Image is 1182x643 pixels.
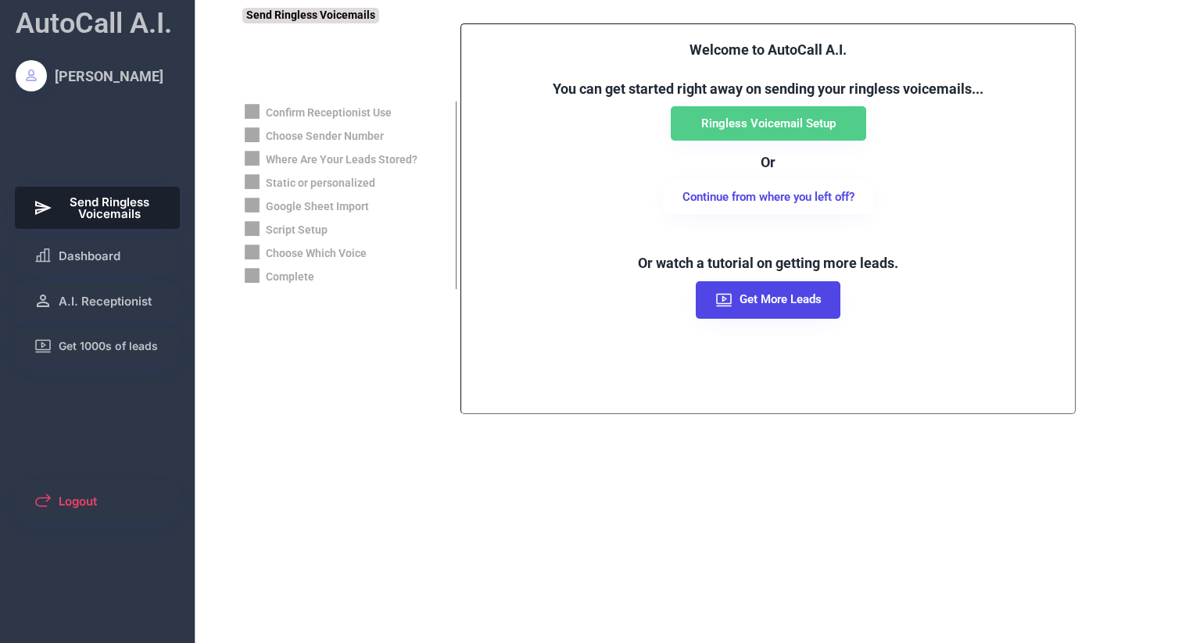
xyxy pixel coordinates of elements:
[266,105,392,121] div: Confirm Receptionist Use
[15,282,181,320] button: A.I. Receptionist
[638,255,898,271] font: Or watch a tutorial on getting more leads.
[664,180,873,214] button: Continue from where you left off?
[671,106,866,141] button: Ringless Voicemail Setup
[266,246,367,262] div: Choose Which Voice
[15,187,181,229] button: Send Ringless Voicemails
[266,176,375,191] div: Static or personalized
[59,295,152,307] span: A.I. Receptionist
[59,495,97,507] span: Logout
[16,4,172,43] div: AutoCall A.I.
[55,66,163,86] div: [PERSON_NAME]
[242,8,379,23] div: Send Ringless Voicemails
[266,199,369,215] div: Google Sheet Import
[59,250,120,262] span: Dashboard
[59,341,158,352] span: Get 1000s of leads
[553,41,983,97] font: Welcome to AutoCall A.I. You can get started right away on sending your ringless voicemails...
[266,129,384,145] div: Choose Sender Number
[740,294,822,305] span: Get More Leads
[696,281,840,319] button: Get More Leads
[761,154,775,170] font: Or
[15,237,181,274] button: Dashboard
[15,327,181,365] button: Get 1000s of leads
[59,196,162,220] span: Send Ringless Voicemails
[266,270,314,285] div: Complete
[15,482,181,520] button: Logout
[266,152,417,168] div: Where Are Your Leads Stored?
[266,223,328,238] div: Script Setup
